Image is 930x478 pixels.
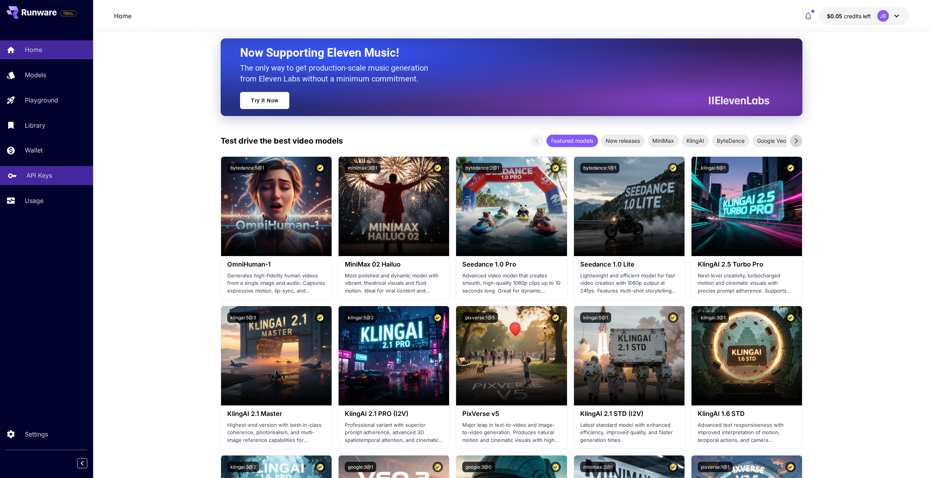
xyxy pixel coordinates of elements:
img: alt [574,306,685,405]
span: Google Veo [752,137,791,145]
span: Add your payment card to enable full platform functionality. [60,9,77,18]
button: Certified Model – Vetted for best performance and includes a commercial license. [550,312,561,323]
p: Advanced video model that creates smooth, high-quality 1080p clips up to 10 seconds long. Great f... [462,272,560,295]
h3: OmniHuman‑1 [227,261,325,268]
p: Wallet [25,145,43,155]
div: JB [877,10,889,22]
h3: Seedance 1.0 Pro [462,261,560,268]
button: bytedance:1@1 [580,163,619,173]
img: alt [691,306,802,405]
p: Major leap in text-to-video and image-to-video generation. Produces natural motion and cinematic ... [462,421,560,444]
img: alt [221,306,332,405]
button: klingai:5@3 [227,312,259,323]
button: Certified Model – Vetted for best performance and includes a commercial license. [432,312,443,323]
div: ByteDance [712,135,749,147]
button: Certified Model – Vetted for best performance and includes a commercial license. [550,462,561,472]
img: alt [456,157,567,256]
div: Collapse sidebar [83,456,93,470]
p: Library [25,121,45,130]
img: alt [339,157,449,256]
h3: MiniMax 02 Hailuo [345,261,443,268]
button: Certified Model – Vetted for best performance and includes a commercial license. [785,312,796,323]
p: The only way to get production-scale music generation from Eleven Labs without a minimum commitment. [240,62,434,84]
button: Certified Model – Vetted for best performance and includes a commercial license. [315,163,325,173]
p: Models [25,70,46,80]
p: Playground [25,95,58,105]
button: Certified Model – Vetted for best performance and includes a commercial license. [668,163,678,173]
button: bytedance:2@1 [462,163,502,173]
div: KlingAI [682,135,709,147]
h3: KlingAI 2.1 STD (I2V) [580,410,678,417]
h3: KlingAI 2.5 Turbo Pro [698,261,796,268]
button: klingai:3@2 [227,462,259,472]
div: Google Veo [752,135,791,147]
p: Home [25,45,42,54]
a: Home [114,11,131,21]
button: Certified Model – Vetted for best performance and includes a commercial license. [785,163,796,173]
h3: PixVerse v5 [462,410,560,417]
span: Featured models [546,137,598,145]
nav: breadcrumb [114,11,131,21]
button: pixverse:1@5 [462,312,498,323]
p: Most polished and dynamic model with vibrant, theatrical visuals and fluid motion. Ideal for vira... [345,272,443,295]
p: Generates high-fidelity human videos from a single image and audio. Captures expressive motion, l... [227,272,325,295]
button: Certified Model – Vetted for best performance and includes a commercial license. [432,163,443,173]
h3: KlingAI 2.1 PRO (I2V) [345,410,443,417]
span: New releases [601,137,645,145]
img: alt [574,157,685,256]
p: Lightweight and efficient model for fast video creation with 1080p output at 24fps. Features mult... [580,272,678,295]
button: Certified Model – Vetted for best performance and includes a commercial license. [668,462,678,472]
button: bytedance:5@1 [227,163,267,173]
div: New releases [601,135,645,147]
p: Test drive the best video models [221,135,343,147]
button: klingai:5@1 [580,312,611,323]
button: $0.05JB [819,7,909,25]
img: alt [456,306,567,405]
p: Professional variant with superior prompt adherence, advanced 3D spatiotemporal attention, and ci... [345,421,443,444]
h2: Now Supporting Eleven Music! [240,45,764,60]
button: Certified Model – Vetted for best performance and includes a commercial license. [432,462,443,472]
span: $0.05 [827,13,844,19]
button: Collapse sidebar [77,458,87,468]
button: google:3@1 [345,462,376,472]
h3: Seedance 1.0 Lite [580,261,678,268]
button: google:3@0 [462,462,495,472]
span: TRIAL [60,10,76,16]
div: Featured models [546,135,598,147]
span: ByteDance [712,137,749,145]
h3: KlingAI 1.6 STD [698,410,796,417]
p: Advanced text responsiveness with improved interpretation of motion, temporal actions, and camera... [698,421,796,444]
button: Certified Model – Vetted for best performance and includes a commercial license. [315,462,325,472]
button: Certified Model – Vetted for best performance and includes a commercial license. [550,163,561,173]
button: klingai:3@1 [698,312,729,323]
button: minimax:2@1 [580,462,616,472]
p: API Keys [26,171,52,180]
div: MiniMax [648,135,679,147]
span: credits left [844,13,871,19]
button: klingai:5@2 [345,312,377,323]
button: Certified Model – Vetted for best performance and includes a commercial license. [785,462,796,472]
p: Settings [25,430,48,439]
img: alt [221,157,332,256]
img: alt [691,157,802,256]
p: Latest standard model with enhanced efficiency, improved quality, and faster generation times. [580,421,678,444]
button: Certified Model – Vetted for best performance and includes a commercial license. [668,312,678,323]
img: alt [339,306,449,405]
button: pixverse:1@1 [698,462,733,472]
h3: KlingAI 2.1 Master [227,410,325,417]
span: KlingAI [682,137,709,145]
div: $0.05 [827,12,871,20]
span: MiniMax [648,137,679,145]
p: Usage [25,196,43,205]
p: Next‑level creativity, turbocharged motion and cinematic visuals with precise prompt adherence. S... [698,272,796,295]
button: Certified Model – Vetted for best performance and includes a commercial license. [315,312,325,323]
a: Try It Now [240,92,289,109]
button: klingai:6@1 [698,163,729,173]
p: Highest-end version with best-in-class coherence, photorealism, and multi-image reference capabil... [227,421,325,444]
button: minimax:3@1 [345,163,380,173]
